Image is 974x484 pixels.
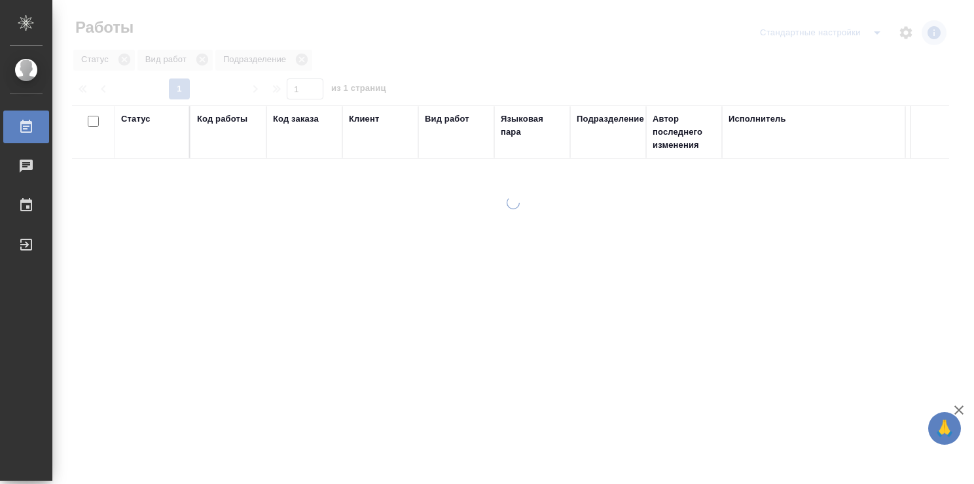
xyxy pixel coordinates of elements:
[349,112,379,126] div: Клиент
[425,112,469,126] div: Вид работ
[577,112,644,126] div: Подразделение
[933,415,956,442] span: 🙏
[729,112,786,126] div: Исполнитель
[197,112,247,126] div: Код работы
[273,112,319,126] div: Код заказа
[653,112,715,152] div: Автор последнего изменения
[121,112,151,126] div: Статус
[928,412,961,445] button: 🙏
[501,112,564,139] div: Языковая пара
